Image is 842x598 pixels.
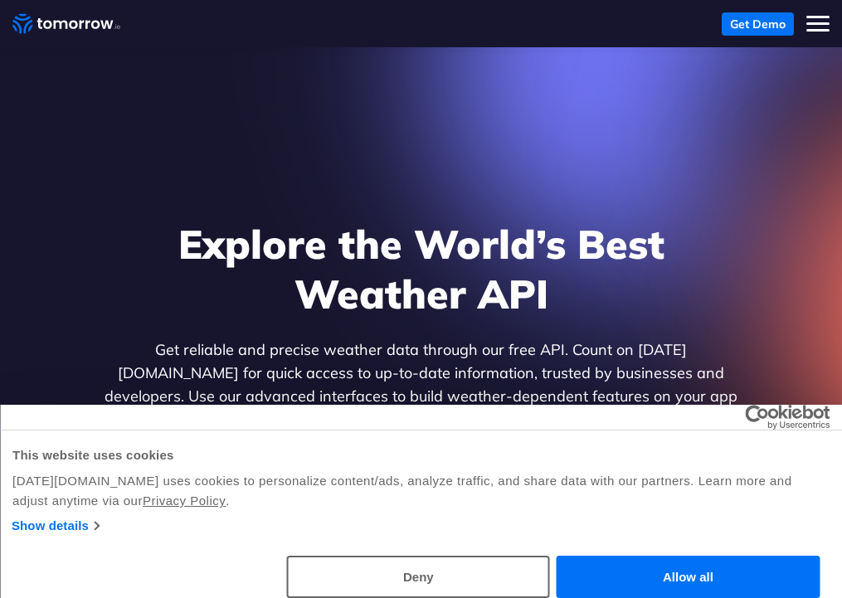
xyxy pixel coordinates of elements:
[12,516,99,536] a: Show details
[806,12,830,36] button: Toggle mobile menu
[101,338,742,431] p: Get reliable and precise weather data through our free API. Count on [DATE][DOMAIN_NAME] for quic...
[684,405,830,430] a: Usercentrics Cookiebot - opens in a new window
[557,556,820,598] button: Allow all
[12,471,830,511] div: [DATE][DOMAIN_NAME] uses cookies to personalize content/ads, analyze traffic, and share data with...
[722,12,794,36] a: Get Demo
[143,493,226,508] a: Privacy Policy
[12,445,830,465] div: This website uses cookies
[12,12,120,36] a: Home link
[287,556,550,598] button: Deny
[101,219,742,318] h1: Explore the World’s Best Weather API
